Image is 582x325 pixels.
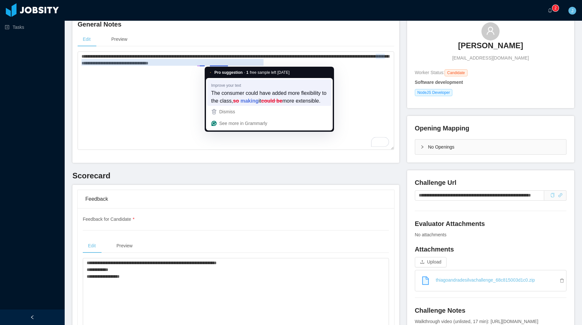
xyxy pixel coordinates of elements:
[83,239,101,253] div: Edit
[415,231,566,238] div: No attachments
[558,193,563,197] i: icon: link
[415,178,566,187] h4: Challenge Url
[420,145,424,149] i: icon: right
[415,70,445,75] span: Worker Status:
[486,26,495,35] i: icon: user
[5,21,59,34] a: icon: profileTasks
[83,217,135,222] span: Feedback for Candidate
[415,259,447,264] span: icon: uploadUpload
[415,80,463,85] strong: Software development
[111,239,138,253] div: Preview
[550,193,555,197] i: icon: copy
[418,273,433,288] a: icon: file
[550,192,555,199] div: Copy
[85,190,386,208] div: Feedback
[415,245,566,254] h4: Attachments
[458,40,523,55] a: [PERSON_NAME]
[415,140,566,154] div: icon: rightNo Openings
[558,193,563,198] a: icon: link
[72,171,399,181] h3: Scorecard
[571,7,574,15] span: J
[420,273,566,287] a: thiagoandradesilvachallenge_68c815003d1c0.zip
[415,124,469,133] h4: Opening Mapping
[415,219,566,228] h4: Evaluator Attachments
[445,69,468,76] span: Candidate
[421,276,430,285] i: icon: file
[548,8,552,13] i: icon: bell
[560,278,566,283] i: icon: delete
[78,20,394,29] h4: General Notes
[552,5,559,11] sup: 2
[560,278,566,283] a: Remove file
[415,257,447,267] button: icon: uploadUpload
[415,89,453,96] span: NodeJS Developer
[458,40,523,51] h3: [PERSON_NAME]
[78,51,394,150] textarea: To enrich screen reader interactions, please activate Accessibility in Grammarly extension settings
[78,32,96,47] div: Edit
[555,5,557,11] p: 2
[106,32,133,47] div: Preview
[415,306,566,315] h4: Challenge Notes
[452,55,529,62] span: [EMAIL_ADDRESS][DOMAIN_NAME]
